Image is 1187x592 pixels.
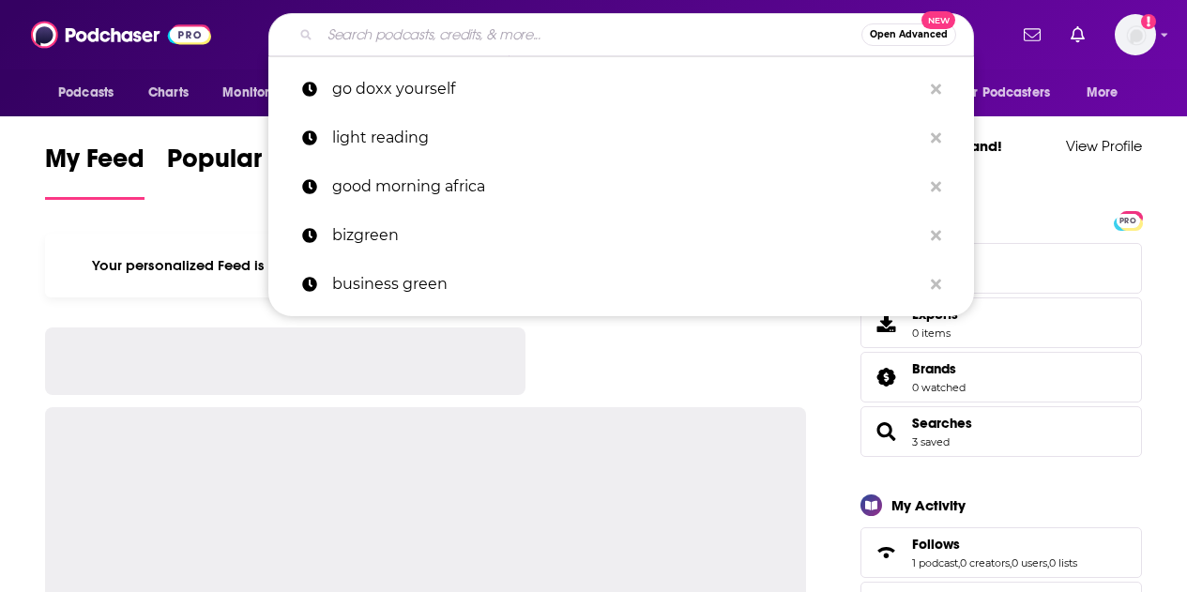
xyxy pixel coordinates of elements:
[912,360,966,377] a: Brands
[209,75,313,111] button: open menu
[58,80,114,106] span: Podcasts
[1012,556,1047,569] a: 0 users
[167,143,327,200] a: Popular Feed
[867,539,905,566] a: Follows
[912,435,950,448] a: 3 saved
[1117,212,1139,226] a: PRO
[1141,14,1156,29] svg: Add a profile image
[912,536,960,553] span: Follows
[167,143,327,186] span: Popular Feed
[45,143,145,186] span: My Feed
[912,326,958,340] span: 0 items
[31,17,211,53] img: Podchaser - Follow, Share and Rate Podcasts
[222,80,289,106] span: Monitoring
[1010,556,1012,569] span: ,
[948,75,1077,111] button: open menu
[861,23,956,46] button: Open AdvancedNew
[320,20,861,50] input: Search podcasts, credits, & more...
[45,75,138,111] button: open menu
[960,80,1050,106] span: For Podcasters
[1073,75,1142,111] button: open menu
[891,496,966,514] div: My Activity
[1063,19,1092,51] a: Show notifications dropdown
[860,527,1142,578] span: Follows
[1047,556,1049,569] span: ,
[268,162,974,211] a: good morning africa
[912,536,1077,553] a: Follows
[860,406,1142,457] span: Searches
[1066,137,1142,155] a: View Profile
[867,418,905,445] a: Searches
[45,234,806,297] div: Your personalized Feed is curated based on the Podcasts, Creators, Users, and Lists that you Follow.
[921,11,955,29] span: New
[860,352,1142,402] span: Brands
[912,381,966,394] a: 0 watched
[268,13,974,56] div: Search podcasts, credits, & more...
[1115,14,1156,55] img: User Profile
[148,80,189,106] span: Charts
[268,260,974,309] a: business green
[332,260,921,309] p: business green
[960,556,1010,569] a: 0 creators
[867,310,905,336] span: Exports
[912,415,972,432] a: Searches
[1049,556,1077,569] a: 0 lists
[332,162,921,211] p: good morning africa
[860,297,1142,348] a: Exports
[867,364,905,390] a: Brands
[332,65,921,114] p: go doxx yourself
[136,75,200,111] a: Charts
[912,360,956,377] span: Brands
[45,143,145,200] a: My Feed
[1087,80,1119,106] span: More
[958,556,960,569] span: ,
[1115,14,1156,55] span: Logged in as headlandconsultancy
[268,211,974,260] a: bizgreen
[860,243,1142,294] a: Lists
[1117,214,1139,228] span: PRO
[332,114,921,162] p: light reading
[912,556,958,569] a: 1 podcast
[332,211,921,260] p: bizgreen
[1115,14,1156,55] button: Show profile menu
[1016,19,1048,51] a: Show notifications dropdown
[268,65,974,114] a: go doxx yourself
[268,114,974,162] a: light reading
[870,30,948,39] span: Open Advanced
